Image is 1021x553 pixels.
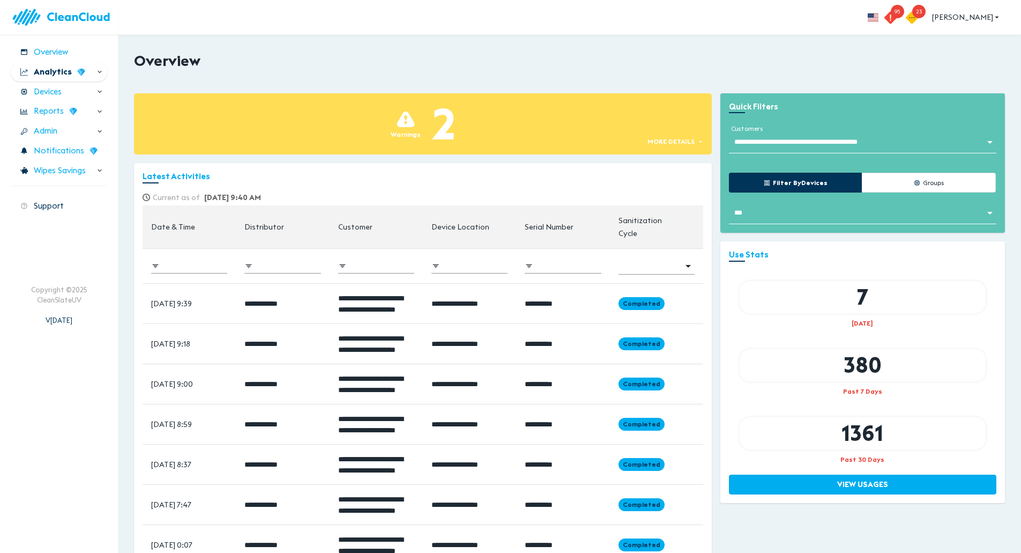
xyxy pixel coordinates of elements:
[868,13,878,21] img: flag_us.eb7bbaae.svg
[11,83,107,101] div: Devices
[143,404,236,444] td: [DATE] 8:59
[11,2,118,33] img: logo.83bc1f05.svg
[618,214,681,240] div: Sanitization Cycle
[740,319,986,328] div: [DATE]
[11,161,107,180] div: Wipes Savings
[90,147,98,155] img: wD3W5TX8dC78QAAAABJRU5ErkJggg==
[31,285,87,305] div: Copyright © 2025 CleanSlateUV
[729,173,862,193] button: Filter byDevices
[11,197,107,216] div: Support
[143,323,236,364] td: [DATE] 9:18
[729,250,996,260] h3: Use Stats
[618,299,665,308] span: Completed
[740,478,985,491] span: View Usages
[11,63,107,82] div: Analytics
[618,540,665,549] span: Completed
[431,93,456,154] div: 2
[732,134,994,150] div: Without Label
[770,177,828,188] span: Filter by Devices
[891,5,904,18] span: 95
[143,484,236,525] td: [DATE] 7:47
[885,2,906,33] button: 95
[11,142,107,160] div: Notifications
[729,475,996,495] button: View Usages
[932,11,1001,24] span: [PERSON_NAME]
[906,2,928,33] button: 23
[920,177,944,188] span: Groups
[525,220,587,233] span: Serial Number
[34,200,64,212] span: Support
[204,193,261,202] span: [DATE] 9:40 AM
[618,379,665,388] span: Completed
[34,86,62,98] span: Devices
[912,5,926,18] span: 23
[431,220,489,233] div: Device Location
[34,66,72,78] span: Analytics
[34,125,57,137] span: Admin
[391,130,421,139] div: Warnings
[11,122,107,141] div: Admin
[153,193,200,202] strong: Current as of
[244,220,284,233] div: Distributor
[618,500,665,509] span: Completed
[861,5,885,29] button: more
[77,68,85,76] img: wD3W5TX8dC78QAAAABJRU5ErkJggg==
[740,349,986,381] div: 380
[862,173,995,193] button: Groups
[431,220,503,233] span: Device Location
[928,8,1005,27] button: [PERSON_NAME]
[69,107,77,115] img: wD3W5TX8dC78QAAAABJRU5ErkJggg==
[143,364,236,404] td: [DATE] 9:00
[244,220,298,233] span: Distributor
[645,134,706,149] button: More details
[618,214,695,240] span: Sanitization Cycle
[732,204,994,221] div: Without Label
[11,102,107,121] div: Reports
[34,46,68,58] span: Overview
[151,220,209,233] span: Date & Time
[740,387,986,396] div: Past 7 Days
[134,52,200,70] h2: Overview
[729,102,996,112] h3: Quick Filters
[618,339,665,348] span: Completed
[338,220,372,233] div: Customer
[34,145,84,157] span: Notifications
[618,460,665,469] span: Completed
[143,172,703,181] h3: Latest Activities
[143,444,236,484] td: [DATE] 8:37
[740,281,986,313] div: 7
[143,283,236,323] td: [DATE] 9:39
[740,455,986,464] div: Past 30 Days
[46,305,72,325] div: V [DATE]
[729,123,765,134] label: customers
[647,136,697,147] span: More details
[618,419,665,429] span: Completed
[525,220,573,233] div: Serial Number
[740,417,986,449] div: 1361
[151,220,195,233] div: Date & Time
[11,43,107,62] div: Overview
[338,220,386,233] span: Customer
[34,165,86,177] span: Wipes Savings
[34,105,64,117] span: Reports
